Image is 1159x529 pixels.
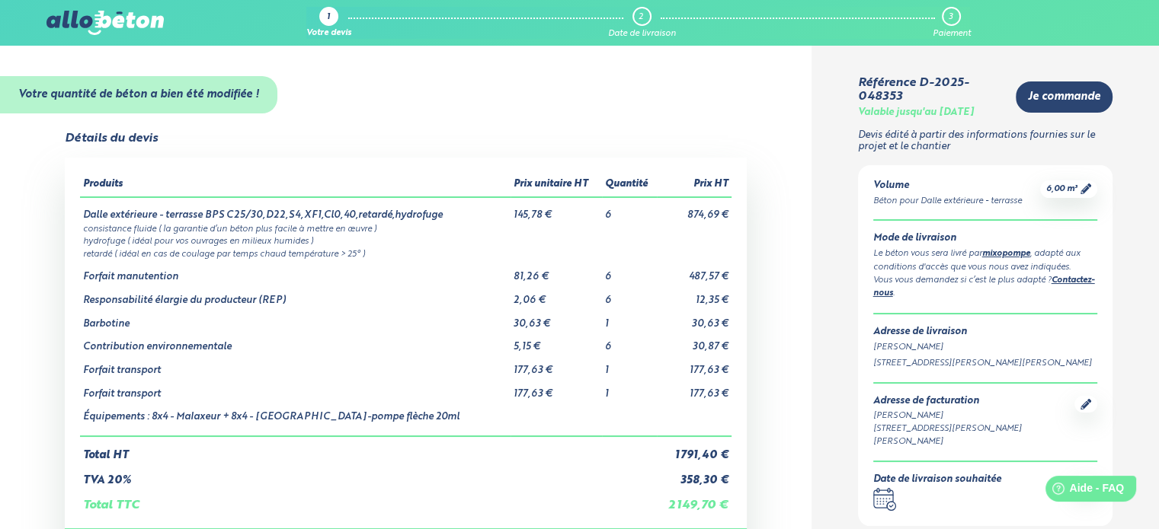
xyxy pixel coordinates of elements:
td: 1 [602,307,657,330]
th: Quantité [602,173,657,197]
div: Référence D-2025-048353 [858,76,1004,104]
td: 30,87 € [657,330,732,353]
td: Forfait transport [80,377,511,400]
td: Forfait transport [80,353,511,377]
a: 3 Paiement [932,7,970,39]
a: mixopompe [982,250,1030,258]
th: Prix unitaire HT [511,173,601,197]
td: 145,78 € [511,197,601,221]
a: Je commande [1016,81,1113,113]
td: 1 [602,353,657,377]
td: 6 [602,330,657,353]
div: 1 [327,13,330,23]
td: 177,63 € [657,353,732,377]
th: Produits [80,173,511,197]
a: 1 Votre devis [306,7,351,39]
div: Date de livraison souhaitée [873,474,1001,486]
td: 874,69 € [657,197,732,221]
div: 2 [639,12,643,22]
td: 12,35 € [657,283,732,307]
td: 1 791,40 € [657,436,732,462]
div: Adresse de livraison [873,327,1098,338]
div: Valable jusqu'au [DATE] [858,107,974,119]
div: Détails du devis [65,132,158,145]
p: Devis édité à partir des informations fournies sur le projet et le chantier [858,130,1113,152]
div: Le béton vous sera livré par , adapté aux conditions d'accès que vous nous avez indiquées. [873,247,1098,274]
td: 81,26 € [511,260,601,283]
td: 6 [602,260,657,283]
td: Total TTC [80,486,656,512]
td: Équipements : 8x4 - Malaxeur + 8x4 - [GEOGRAPHIC_DATA]-pompe flèche 20ml [80,400,511,436]
div: Mode de livraison [873,233,1098,244]
div: Vous vous demandez si c’est le plus adapté ? . [873,274,1098,301]
iframe: Help widget launcher [1023,470,1142,512]
div: [STREET_ADDRESS][PERSON_NAME][PERSON_NAME] [873,422,1075,448]
td: 2,06 € [511,283,601,307]
td: 177,63 € [511,377,601,400]
td: Dalle extérieure - terrasse BPS C25/30,D22,S4,XF1,Cl0,40,retardé,hydrofuge [80,197,511,221]
div: [STREET_ADDRESS][PERSON_NAME][PERSON_NAME] [873,357,1098,370]
td: 2 149,70 € [657,486,732,512]
strong: Votre quantité de béton a bien été modifiée ! [18,89,259,100]
div: 3 [949,12,952,22]
td: 1 [602,377,657,400]
div: Date de livraison [608,29,676,39]
td: 487,57 € [657,260,732,283]
span: Je commande [1028,91,1100,104]
td: Forfait manutention [80,260,511,283]
div: [PERSON_NAME] [873,341,1098,354]
div: Adresse de facturation [873,396,1075,407]
div: Béton pour Dalle extérieure - terrasse [873,195,1022,208]
td: 30,63 € [511,307,601,330]
td: Barbotine [80,307,511,330]
td: retardé ( idéal en cas de coulage par temps chaud température > 25° ) [80,247,731,260]
td: Total HT [80,436,656,462]
td: 177,63 € [511,353,601,377]
td: consistance fluide ( la garantie d’un béton plus facile à mettre en œuvre ) [80,221,731,234]
img: allobéton [46,11,164,35]
td: 358,30 € [657,462,732,487]
td: hydrofuge ( idéal pour vos ouvrages en milieux humides ) [80,234,731,247]
div: Votre devis [306,29,351,39]
th: Prix HT [657,173,732,197]
div: [PERSON_NAME] [873,409,1075,422]
td: TVA 20% [80,462,656,487]
div: Volume [873,180,1022,192]
td: 6 [602,283,657,307]
td: Responsabilité élargie du producteur (REP) [80,283,511,307]
td: 30,63 € [657,307,732,330]
td: 177,63 € [657,377,732,400]
div: Paiement [932,29,970,39]
td: 6 [602,197,657,221]
td: 5,15 € [511,330,601,353]
a: 2 Date de livraison [608,7,676,39]
td: Contribution environnementale [80,330,511,353]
